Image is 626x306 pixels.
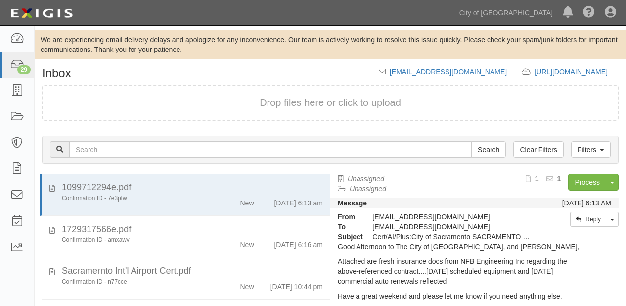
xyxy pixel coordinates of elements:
div: New [240,194,254,208]
div: 29 [17,65,31,74]
strong: To [330,222,365,232]
strong: Message [338,199,367,207]
div: Confirmation ID - amxawv [62,236,208,244]
div: inbox@cos.complianz.com [365,222,539,232]
p: Good Afternoon to The City of [GEOGRAPHIC_DATA], and [PERSON_NAME], [338,242,611,252]
h1: Inbox [42,67,71,80]
div: [EMAIL_ADDRESS][DOMAIN_NAME] [365,212,539,222]
i: Help Center - Complianz [583,7,595,19]
img: logo-5460c22ac91f19d4615b14bd174203de0afe785f0fc80cf4dbbc73dc1793850b.png [7,4,76,22]
div: Cert/AI/Plus:City of Sacramento SACRAMENTO EV BLUEPRINT PHASE 5B-VALLEY HI-NORTH LAGUNA (PN: C152... [365,232,539,242]
a: [URL][DOMAIN_NAME] [535,68,619,76]
a: Filters [571,141,611,158]
div: [DATE] 6:13 am [274,194,323,208]
button: Drop files here or click to upload [260,96,401,110]
div: We are experiencing email delivery delays and apologize for any inconvenience. Our team is active... [35,35,626,54]
div: 1099712294e.pdf [62,181,323,194]
a: [EMAIL_ADDRESS][DOMAIN_NAME] [390,68,507,76]
div: [DATE] 10:44 pm [270,278,323,292]
strong: From [330,212,365,222]
input: Search [471,141,506,158]
b: 1 [557,175,561,183]
div: New [240,278,254,292]
div: New [240,236,254,250]
p: Attached are fresh insurance docs from NFB Engineering Inc regarding the above-referenced contrac... [338,256,611,286]
div: Sacramernto Int'l Airport Cert.pdf [62,265,323,278]
div: 1729317566e.pdf [62,223,323,236]
p: Have a great weekend and please let me know if you need anything else. [338,291,611,301]
a: City of [GEOGRAPHIC_DATA] [454,3,558,23]
div: [DATE] 6:13 AM [562,198,611,208]
a: Clear Filters [513,141,563,158]
input: Search [69,141,472,158]
a: Reply [570,212,606,227]
a: Unassigned [348,175,384,183]
div: [DATE] 6:16 am [274,236,323,250]
b: 1 [535,175,539,183]
a: Unassigned [350,185,386,193]
strong: Subject [330,232,365,242]
div: Confirmation ID - 7e3pfw [62,194,208,203]
div: Confirmation ID - n77cce [62,278,208,286]
a: Process [568,174,606,191]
